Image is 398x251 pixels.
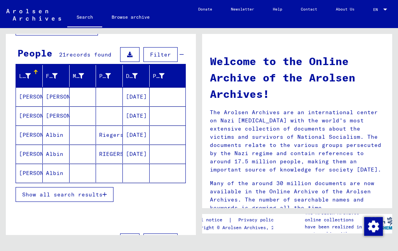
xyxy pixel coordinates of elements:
mat-header-cell: Place of Birth [96,65,123,87]
div: Date of Birth [126,72,138,80]
mat-cell: [PERSON_NAME] [16,125,43,144]
mat-cell: [PERSON_NAME] [16,106,43,125]
div: People [17,46,52,60]
span: Show all search results [22,191,103,198]
p: have been realized in partnership with [305,223,368,237]
div: Topics [17,232,52,246]
mat-cell: [DATE] [123,145,150,163]
img: Arolsen_neg.svg [6,9,61,21]
div: Last Name [19,70,42,82]
p: The Arolsen Archives are an international center on Nazi [MEDICAL_DATA] with the world’s most ext... [210,108,384,174]
mat-cell: [PERSON_NAME] [16,164,43,182]
mat-cell: RIEGERSDORF [96,145,123,163]
mat-header-cell: Prisoner # [150,65,185,87]
div: Maiden Name [73,72,84,80]
div: Maiden Name [73,70,96,82]
mat-header-cell: Last Name [16,65,43,87]
mat-cell: Albin [43,164,70,182]
mat-cell: [DATE] [123,87,150,106]
div: | [190,216,286,224]
div: Prisoner # [153,70,176,82]
span: Filter [150,51,171,58]
span: EN [373,7,382,12]
mat-header-cell: Maiden Name [70,65,96,87]
div: Last Name [19,72,31,80]
mat-cell: [PERSON_NAME] [16,87,43,106]
a: Privacy policy [232,216,286,224]
mat-cell: Riegersdirf [96,125,123,144]
span: 21 [59,51,66,58]
p: Copyright © Arolsen Archives, 2021 [190,224,286,231]
h1: Welcome to the Online Archive of the Arolsen Archives! [210,53,384,102]
div: Place of Birth [99,72,111,80]
mat-header-cell: First Name [43,65,70,87]
mat-cell: Albin [43,145,70,163]
button: Show all search results [16,187,113,202]
a: Legal notice [190,216,229,224]
mat-cell: Albin [43,125,70,144]
mat-cell: [DATE] [123,106,150,125]
p: The Arolsen Archives online collections [305,209,368,223]
div: Date of Birth [126,70,149,82]
div: Place of Birth [99,70,122,82]
div: First Name [46,70,69,82]
button: Filter [143,47,178,62]
mat-cell: [DATE] [123,125,150,144]
div: First Name [46,72,58,80]
mat-cell: [PERSON_NAME] [43,87,70,106]
a: Browse archive [102,8,159,27]
mat-cell: [PERSON_NAME] [43,106,70,125]
mat-cell: [PERSON_NAME] [16,145,43,163]
div: Prisoner # [153,72,164,80]
span: records found [66,51,112,58]
mat-header-cell: Date of Birth [123,65,150,87]
img: Change consent [364,217,383,236]
a: Search [67,8,102,28]
p: Many of the around 30 million documents are now available in the Online Archive of the Arolsen Ar... [210,179,384,212]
